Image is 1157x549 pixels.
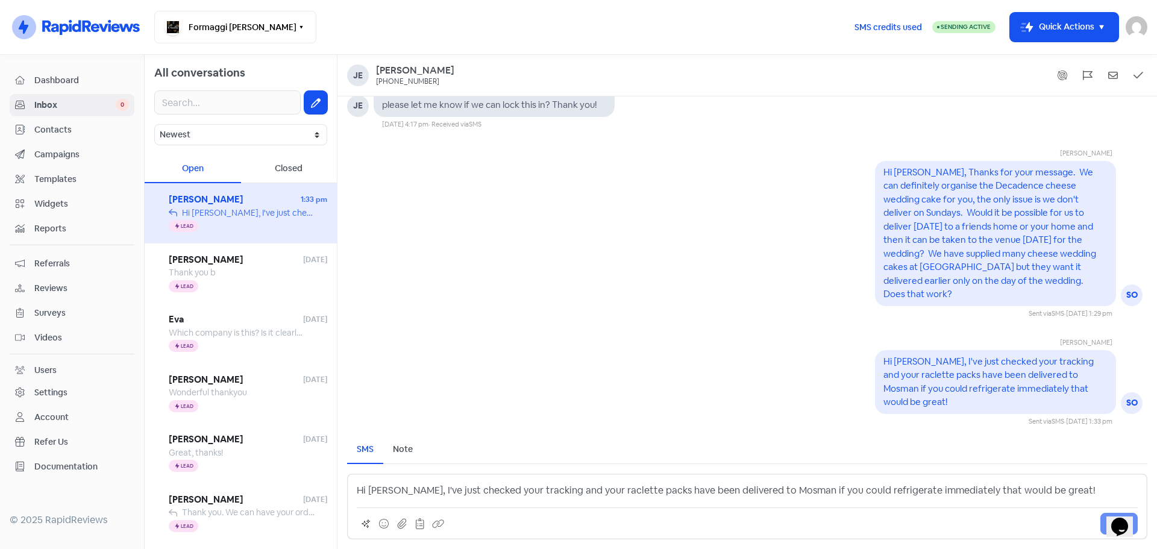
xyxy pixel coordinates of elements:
[169,373,303,387] span: [PERSON_NAME]
[10,406,134,428] a: Account
[347,64,369,86] div: Je
[169,433,303,447] span: [PERSON_NAME]
[1029,417,1066,425] span: Sent via ·
[34,307,129,319] span: Surveys
[34,411,69,424] div: Account
[10,327,134,349] a: Videos
[34,148,129,161] span: Campaigns
[145,155,241,183] div: Open
[169,313,303,327] span: Eva
[10,193,134,215] a: Widgets
[1106,501,1145,537] iframe: chat widget
[1010,13,1118,42] button: Quick Actions
[1079,66,1097,84] button: Flag conversation
[154,90,301,115] input: Search...
[181,224,193,228] span: Lead
[34,173,129,186] span: Templates
[357,483,1138,498] p: Hi [PERSON_NAME], I've just checked your tracking and your raclette packs have been delivered to ...
[34,282,129,295] span: Reviews
[241,155,337,183] div: Closed
[10,513,134,527] div: © 2025 RapidReviews
[10,277,134,300] a: Reviews
[10,456,134,478] a: Documentation
[1121,284,1143,306] div: SO
[154,11,316,43] button: Formaggi [PERSON_NAME]
[34,74,129,87] span: Dashboard
[169,253,303,267] span: [PERSON_NAME]
[169,267,216,278] span: Thank you b
[34,99,116,111] span: Inbox
[182,207,820,218] span: Hi [PERSON_NAME], I've just checked your tracking and your raclette packs have been delivered to ...
[1053,66,1071,84] button: Show system messages
[182,507,456,518] span: Thank you. We can have your order delivered next week, not a problem.
[1129,66,1147,84] button: Mark as closed
[34,257,129,270] span: Referrals
[854,21,922,34] span: SMS credits used
[10,218,134,240] a: Reports
[10,253,134,275] a: Referrals
[34,124,129,136] span: Contacts
[469,120,481,128] span: SMS
[376,64,454,77] a: [PERSON_NAME]
[181,284,193,289] span: Lead
[1052,309,1064,318] span: SMS
[181,524,193,529] span: Lead
[181,404,193,409] span: Lead
[10,69,134,92] a: Dashboard
[303,314,327,325] span: [DATE]
[154,66,245,80] span: All conversations
[169,447,223,458] span: Great, thanks!
[34,331,129,344] span: Videos
[10,94,134,116] a: Inbox 0
[34,386,67,399] div: Settings
[883,166,1098,300] pre: Hi [PERSON_NAME], Thanks for your message. We can definitely organise the Decadence cheese weddin...
[34,460,129,473] span: Documentation
[116,99,129,111] span: 0
[301,194,327,205] span: 1:33 pm
[181,463,193,468] span: Lead
[1126,16,1147,38] img: User
[169,387,247,398] span: Wonderful thankyou
[1121,392,1143,414] div: SO
[10,431,134,453] a: Refer Us
[910,148,1112,161] div: [PERSON_NAME]
[910,337,1112,350] div: [PERSON_NAME]
[428,119,481,130] div: · Received via
[1066,309,1112,319] div: [DATE] 1:29 pm
[376,77,439,87] div: [PHONE_NUMBER]
[1029,309,1066,318] span: Sent via ·
[10,302,134,324] a: Surveys
[303,434,327,445] span: [DATE]
[1066,416,1112,427] div: [DATE] 1:33 pm
[303,494,327,505] span: [DATE]
[34,436,129,448] span: Refer Us
[357,443,374,456] div: SMS
[1104,66,1122,84] button: Mark as unread
[10,381,134,404] a: Settings
[932,20,996,34] a: Sending Active
[1052,417,1064,425] span: SMS
[169,193,301,207] span: [PERSON_NAME]
[181,344,193,348] span: Lead
[844,20,932,33] a: SMS credits used
[34,364,57,377] div: Users
[303,374,327,385] span: [DATE]
[169,493,303,507] span: [PERSON_NAME]
[941,23,991,31] span: Sending Active
[10,119,134,141] a: Contacts
[382,119,428,130] div: [DATE] 4:17 pm
[34,198,129,210] span: Widgets
[10,359,134,381] a: Users
[393,443,413,456] div: Note
[883,356,1096,408] pre: Hi [PERSON_NAME], I've just checked your tracking and your raclette packs have been delivered to ...
[10,168,134,190] a: Templates
[10,143,134,166] a: Campaigns
[303,254,327,265] span: [DATE]
[347,95,369,117] div: JE
[34,222,129,235] span: Reports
